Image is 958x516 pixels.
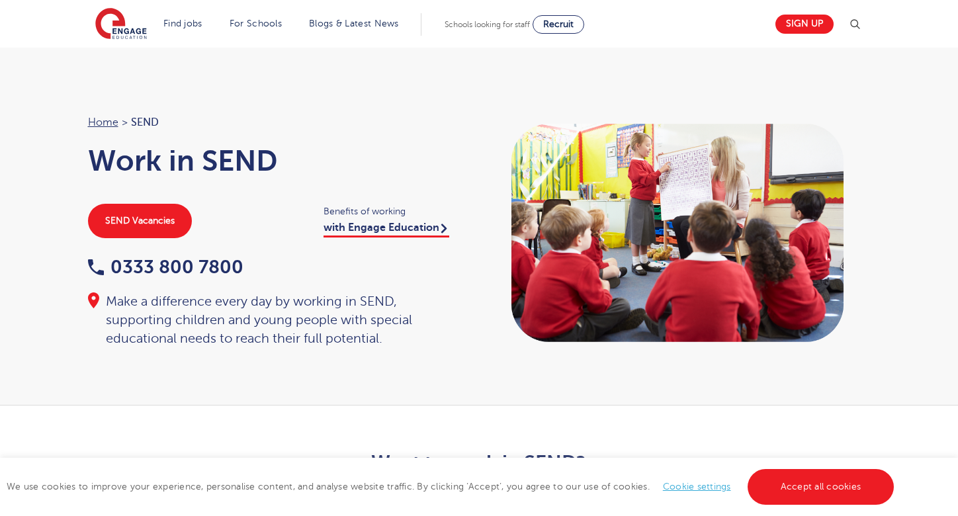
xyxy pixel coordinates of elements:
[155,452,804,474] h2: Want to work in SEND?
[775,15,834,34] a: Sign up
[88,116,118,128] a: Home
[88,292,466,348] div: Make a difference every day by working in SEND, supporting children and young people with special...
[309,19,399,28] a: Blogs & Latest News
[88,257,243,277] a: 0333 800 7800
[543,19,574,29] span: Recruit
[445,20,530,29] span: Schools looking for staff
[230,19,282,28] a: For Schools
[122,116,128,128] span: >
[131,114,159,131] span: SEND
[95,8,147,41] img: Engage Education
[163,19,202,28] a: Find jobs
[88,114,466,131] nav: breadcrumb
[88,204,192,238] a: SEND Vacancies
[324,222,449,237] a: with Engage Education
[663,482,731,492] a: Cookie settings
[324,204,466,219] span: Benefits of working
[748,469,894,505] a: Accept all cookies
[7,482,897,492] span: We use cookies to improve your experience, personalise content, and analyse website traffic. By c...
[533,15,584,34] a: Recruit
[88,144,466,177] h1: Work in SEND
